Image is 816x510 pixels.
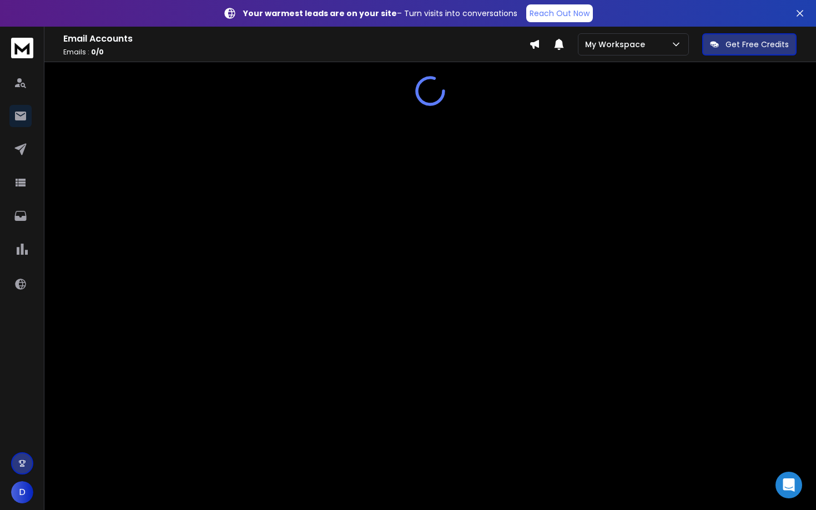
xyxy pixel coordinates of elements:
[775,472,802,498] div: Open Intercom Messenger
[530,8,590,19] p: Reach Out Now
[243,8,397,19] strong: Your warmest leads are on your site
[726,39,789,50] p: Get Free Credits
[702,33,797,55] button: Get Free Credits
[63,32,529,46] h1: Email Accounts
[11,481,33,503] button: D
[585,39,649,50] p: My Workspace
[526,4,593,22] a: Reach Out Now
[243,8,517,19] p: – Turn visits into conversations
[91,47,104,57] span: 0 / 0
[63,48,529,57] p: Emails :
[11,38,33,58] img: logo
